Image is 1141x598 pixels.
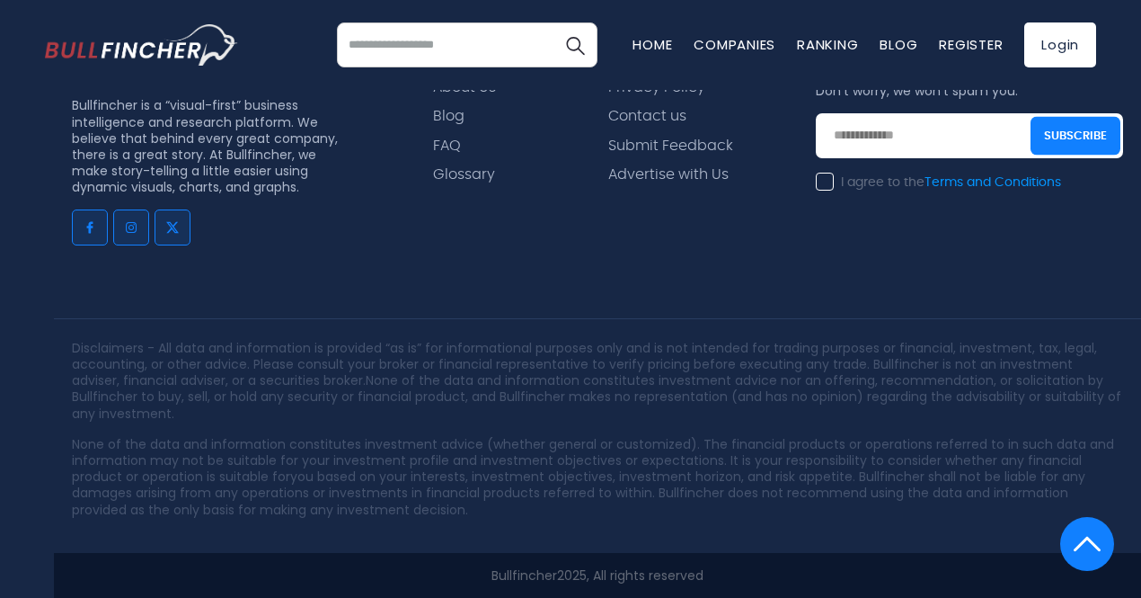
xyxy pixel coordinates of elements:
[797,35,858,54] a: Ranking
[45,24,238,66] a: Go to homepage
[816,174,1061,191] label: I agree to the
[72,210,108,245] a: Go to facebook
[816,203,1089,273] iframe: reCAPTCHA
[608,108,686,125] a: Contact us
[694,35,775,54] a: Companies
[72,97,345,195] p: Bullfincher is a “visual-first” business intelligence and research platform. We believe that behi...
[924,176,1061,189] a: Terms and Conditions
[553,22,597,67] button: Search
[632,35,672,54] a: Home
[433,166,495,183] a: Glossary
[155,210,190,245] a: Go to twitter
[45,24,238,66] img: bullfincher logo
[433,108,464,125] a: Blog
[608,138,733,155] a: Submit Feedback
[608,166,729,183] a: Advertise with Us
[491,567,557,585] a: Bullfincher
[113,210,149,245] a: Go to instagram
[72,436,1123,518] p: None of the data and information constitutes investment advice (whether general or customized). T...
[72,340,1123,422] p: Disclaimers - All data and information is provided “as is” for informational purposes only and is...
[1024,22,1096,67] a: Login
[72,567,1123,584] p: 2025, All rights reserved
[816,83,1123,99] p: Don’t worry, we won’t spam you.
[880,35,917,54] a: Blog
[1030,116,1120,155] button: Subscribe
[939,35,1003,54] a: Register
[433,138,461,155] a: FAQ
